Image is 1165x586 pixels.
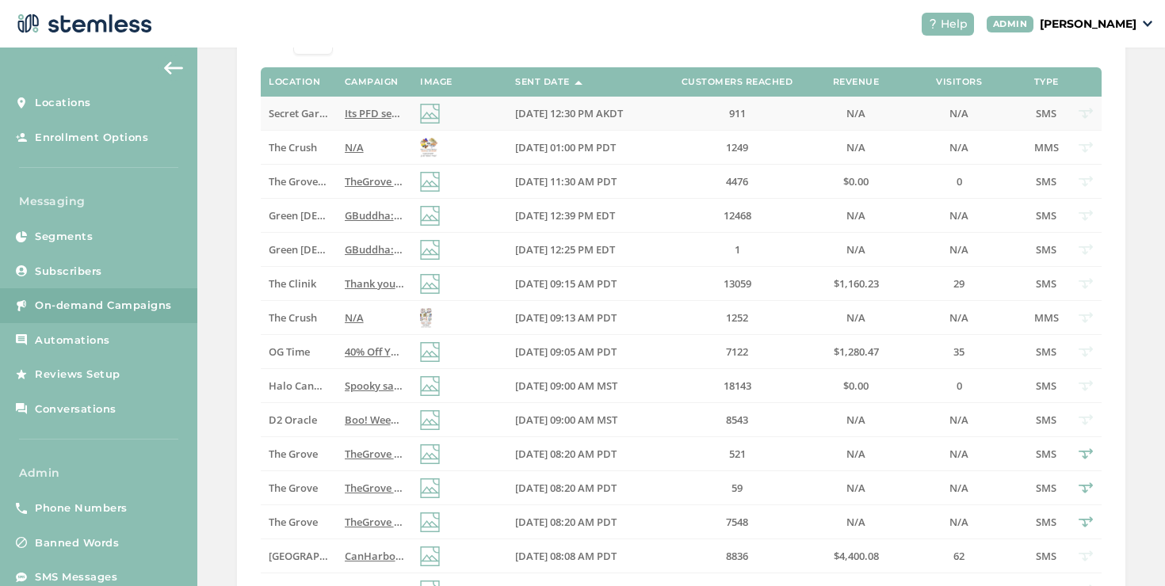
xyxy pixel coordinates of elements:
[515,481,650,495] label: 10/03/2025 08:20 AM PDT
[1030,447,1062,461] label: SMS
[1030,209,1062,223] label: SMS
[682,77,793,87] label: Customers Reached
[269,413,317,427] span: D2 Oracle
[1030,311,1062,325] label: MMS
[726,140,748,154] span: 1249
[420,274,440,294] img: icon-img-d887fa0c.svg
[515,140,616,154] span: [DATE] 01:00 PM PDT
[1036,242,1056,257] span: SMS
[1030,550,1062,563] label: SMS
[515,311,650,325] label: 10/03/2025 09:13 AM PDT
[846,447,865,461] span: N/A
[269,344,310,359] span: OG Time
[269,379,328,393] label: Halo Cannabis
[949,310,968,325] span: N/A
[666,481,808,495] label: 59
[515,106,623,120] span: [DATE] 12:30 PM AKDT
[724,379,751,393] span: 18143
[846,310,865,325] span: N/A
[420,206,440,226] img: icon-img-d887fa0c.svg
[345,106,819,120] span: Its PFD season and Secret Garden is going all out to make your dollars count! Reply END to cancel
[824,243,888,257] label: N/A
[345,277,404,291] label: Thank you for being a valued customer! We've got your insider specials here: Reply END to cancel
[846,515,865,529] span: N/A
[1030,175,1062,188] label: SMS
[345,549,915,563] span: CanHarbor: Get your chance to win tickets to Universal Horror Nights! Tap the link to see how ↓↓ ...
[345,276,817,291] span: Thank you for being a valued customer! We've got your insider specials here: Reply END to cancel
[345,379,404,393] label: Spooky savings at the Halo start now! Reply END to cancel
[13,8,152,40] img: logo-dark-0685b13c.svg
[1030,243,1062,257] label: SMS
[345,310,364,325] span: N/A
[824,175,888,188] label: $0.00
[987,16,1034,32] div: ADMIN
[35,298,172,314] span: On-demand Campaigns
[269,209,328,223] label: Green Buddha
[824,311,888,325] label: N/A
[269,481,318,495] span: The Grove
[515,141,650,154] label: 10/03/2025 01:00 PM PDT
[269,413,328,427] label: D2 Oracle
[724,208,751,223] span: 12468
[957,379,962,393] span: 0
[1030,277,1062,291] label: SMS
[1030,413,1062,427] label: SMS
[515,379,650,393] label: 10/03/2025 09:00 AM MST
[515,277,650,291] label: 10/03/2025 09:15 AM PDT
[345,140,364,154] span: N/A
[515,447,617,461] span: [DATE] 08:20 AM PDT
[269,311,328,325] label: The Crush
[846,208,865,223] span: N/A
[345,345,404,359] label: 40% Off Your Favorite Brands Today at OG Time...Click The Link to Learn More!... Reply END to cancel
[729,447,746,461] span: 521
[824,481,888,495] label: N/A
[269,277,328,291] label: The Clinik
[420,138,437,158] img: OxtqLg14BQ8TT821YzR1uSG4rGbnMqSTws1RV62.jpg
[953,276,964,291] span: 29
[269,208,414,223] span: Green [DEMOGRAPHIC_DATA]
[1086,510,1165,586] iframe: Chat Widget
[1036,106,1056,120] span: SMS
[269,379,341,393] span: Halo Cannabis
[1030,379,1062,393] label: SMS
[903,209,1014,223] label: N/A
[269,175,328,188] label: The Grove (Dutchie)
[928,19,938,29] img: icon-help-white-03924b79.svg
[846,106,865,120] span: N/A
[345,481,822,495] span: TheGrove La Mesa: You have a new notification waiting for you, {first_name}! Reply END to cancel
[903,175,1014,188] label: 0
[345,413,671,427] span: Boo! Weekend deals at D2 that are scary good! Reply END to cancel
[345,550,404,563] label: CanHarbor: Get your chance to win tickets to Universal Horror Nights! Tap the link to see how ↓↓ ...
[269,515,318,529] span: The Grove
[345,344,840,359] span: 40% Off Your Favorite Brands [DATE] at OG Time...Click The Link to Learn More!... Reply END to ca...
[515,175,650,188] label: 10/03/2025 11:30 AM PDT
[515,379,617,393] span: [DATE] 09:00 AM MST
[834,344,879,359] span: $1,280.47
[1036,481,1056,495] span: SMS
[420,512,440,532] img: icon-img-d887fa0c.svg
[1030,107,1062,120] label: SMS
[575,81,582,85] img: icon-sort-1e1d7615.svg
[949,413,968,427] span: N/A
[420,478,440,498] img: icon-img-d887fa0c.svg
[420,172,440,192] img: icon-img-d887fa0c.svg
[1036,174,1056,188] span: SMS
[846,413,865,427] span: N/A
[903,481,1014,495] label: N/A
[345,141,404,154] label: N/A
[345,242,967,257] span: GBuddha: BOGO Free all deli zips [DATE]! Fresh new zips to choose from! Visit our Ferndale store ...
[35,401,116,417] span: Conversations
[729,106,746,120] span: 911
[420,546,440,566] img: icon-img-d887fa0c.svg
[269,77,320,87] label: Location
[35,569,117,585] span: SMS Messages
[846,481,865,495] span: N/A
[515,549,617,563] span: [DATE] 08:08 AM PDT
[345,107,404,120] label: Its PFD season and Secret Garden is going all out to make your dollars count! Reply END to cancel
[1034,310,1059,325] span: MMS
[515,242,615,257] span: [DATE] 12:25 PM EDT
[345,243,404,257] label: GBuddha: BOGO Free all deli zips today! Fresh new zips to choose from! Visit our Ferndale store u...
[936,77,982,87] label: Visitors
[515,413,617,427] span: [DATE] 09:00 AM MST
